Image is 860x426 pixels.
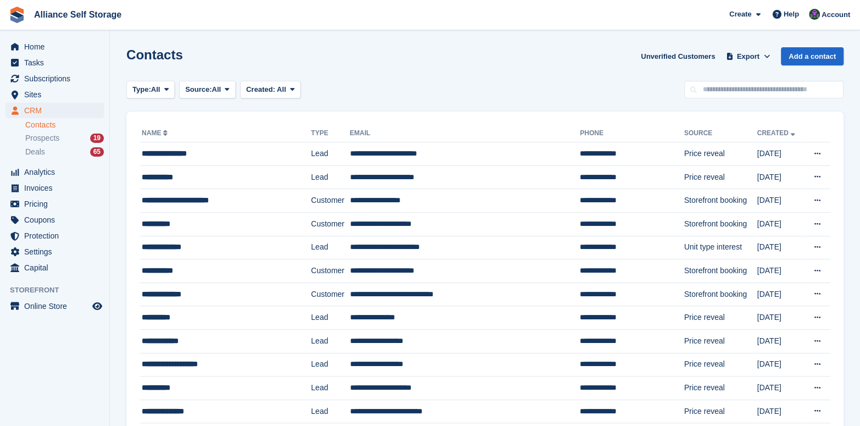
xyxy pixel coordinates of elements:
a: menu [5,196,104,212]
span: Analytics [24,164,90,180]
a: Created [757,129,797,137]
a: menu [5,244,104,259]
a: Add a contact [781,47,844,65]
td: Customer [311,283,349,306]
td: Lead [311,306,349,330]
span: CRM [24,103,90,118]
td: Price reveal [684,400,757,423]
td: Customer [311,189,349,213]
a: Preview store [91,300,104,313]
td: Lead [311,329,349,353]
td: [DATE] [757,236,803,259]
td: Customer [311,259,349,283]
td: [DATE] [757,189,803,213]
td: Price reveal [684,329,757,353]
span: Tasks [24,55,90,70]
button: Source: All [179,81,236,99]
span: Storefront [10,285,109,296]
td: Price reveal [684,142,757,166]
td: Storefront booking [684,189,757,213]
td: Customer [311,212,349,236]
span: Online Store [24,298,90,314]
div: 65 [90,147,104,157]
th: Type [311,125,349,142]
span: Create [729,9,751,20]
td: Lead [311,236,349,259]
td: [DATE] [757,142,803,166]
span: All [212,84,221,95]
th: Source [684,125,757,142]
button: Created: All [240,81,301,99]
a: menu [5,87,104,102]
a: menu [5,212,104,228]
td: [DATE] [757,377,803,400]
td: Price reveal [684,377,757,400]
span: Account [822,9,850,20]
td: Lead [311,165,349,189]
span: Subscriptions [24,71,90,86]
span: Type: [132,84,151,95]
td: [DATE] [757,353,803,377]
td: Lead [311,377,349,400]
td: Price reveal [684,306,757,330]
a: Prospects 19 [25,132,104,144]
a: menu [5,228,104,244]
div: 19 [90,134,104,143]
a: menu [5,298,104,314]
a: menu [5,164,104,180]
td: [DATE] [757,329,803,353]
td: Unit type interest [684,236,757,259]
td: Lead [311,142,349,166]
button: Export [724,47,772,65]
a: Deals 65 [25,146,104,158]
td: [DATE] [757,283,803,306]
td: [DATE] [757,212,803,236]
td: Lead [311,353,349,377]
button: Type: All [126,81,175,99]
img: Romilly Norton [809,9,820,20]
span: Home [24,39,90,54]
a: Name [142,129,170,137]
span: All [277,85,286,93]
a: Contacts [25,120,104,130]
span: Capital [24,260,90,275]
th: Phone [580,125,684,142]
span: Protection [24,228,90,244]
span: Source: [185,84,212,95]
span: Help [784,9,799,20]
span: Created: [246,85,275,93]
td: Storefront booking [684,283,757,306]
a: menu [5,71,104,86]
a: menu [5,103,104,118]
td: [DATE] [757,306,803,330]
a: menu [5,260,104,275]
img: stora-icon-8386f47178a22dfd0bd8f6a31ec36ba5ce8667c1dd55bd0f319d3a0aa187defe.svg [9,7,25,23]
a: menu [5,180,104,196]
a: Alliance Self Storage [30,5,126,24]
span: Deals [25,147,45,157]
td: [DATE] [757,165,803,189]
a: Unverified Customers [636,47,719,65]
th: Email [349,125,580,142]
td: Lead [311,400,349,423]
td: [DATE] [757,400,803,423]
td: Storefront booking [684,259,757,283]
span: Coupons [24,212,90,228]
span: Settings [24,244,90,259]
td: Price reveal [684,165,757,189]
a: menu [5,55,104,70]
h1: Contacts [126,47,183,62]
a: menu [5,39,104,54]
span: Pricing [24,196,90,212]
td: Storefront booking [684,212,757,236]
td: Price reveal [684,353,757,377]
span: Prospects [25,133,59,143]
td: [DATE] [757,259,803,283]
span: Export [737,51,759,62]
span: Sites [24,87,90,102]
span: Invoices [24,180,90,196]
span: All [151,84,160,95]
